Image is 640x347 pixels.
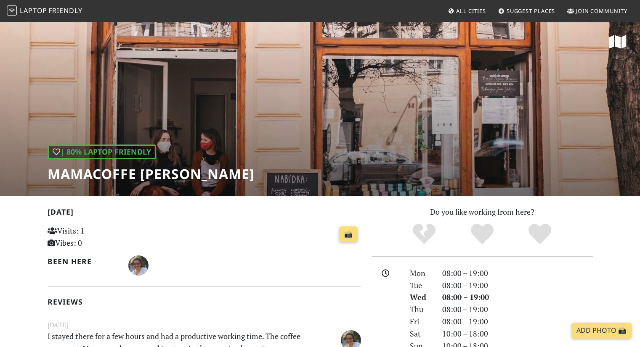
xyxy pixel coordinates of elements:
[456,7,486,15] span: All Cities
[48,6,82,15] span: Friendly
[437,291,598,303] div: 08:00 – 19:00
[372,206,593,218] p: Do you like working from here?
[437,267,598,279] div: 08:00 – 19:00
[444,3,489,18] a: All Cities
[128,255,149,276] img: 4730-pola.jpg
[571,323,632,339] a: Add Photo 📸
[48,208,361,220] h2: [DATE]
[405,267,437,279] div: Mon
[437,315,598,328] div: 08:00 – 19:00
[437,279,598,292] div: 08:00 – 19:00
[453,223,511,246] div: Yes
[48,297,361,306] h2: Reviews
[339,226,358,242] a: 📸
[405,328,437,340] div: Sat
[564,3,631,18] a: Join Community
[507,7,555,15] span: Suggest Places
[576,7,627,15] span: Join Community
[405,291,437,303] div: Wed
[48,257,119,266] h2: Been here
[42,320,366,330] small: [DATE]
[495,3,559,18] a: Suggest Places
[48,225,146,249] p: Visits: 1 Vibes: 0
[511,223,569,246] div: Definitely!
[48,145,156,159] div: | 80% Laptop Friendly
[437,328,598,340] div: 10:00 – 18:00
[128,260,149,270] span: Pola Osher
[405,279,437,292] div: Tue
[437,303,598,315] div: 08:00 – 19:00
[405,303,437,315] div: Thu
[405,315,437,328] div: Fri
[341,334,361,344] span: Pola Osher
[395,223,453,246] div: No
[20,6,47,15] span: Laptop
[7,4,82,18] a: LaptopFriendly LaptopFriendly
[7,5,17,16] img: LaptopFriendly
[48,166,255,182] h1: mamacoffe [PERSON_NAME]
